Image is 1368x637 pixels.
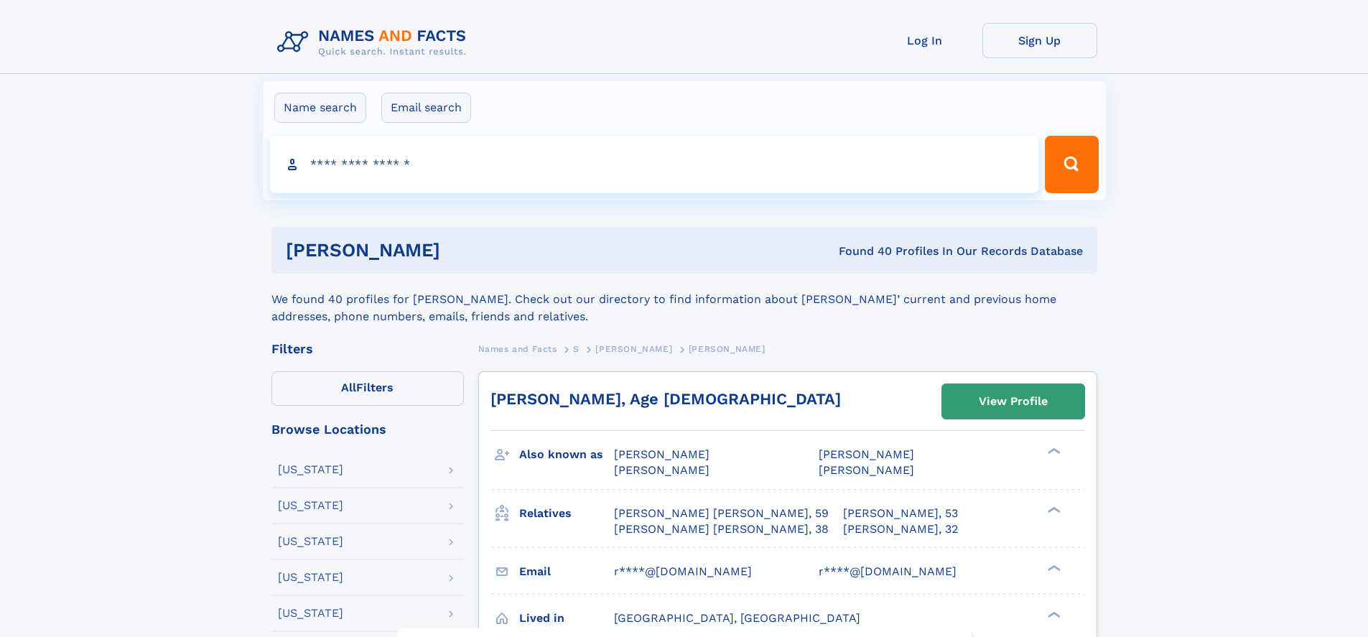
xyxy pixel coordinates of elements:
input: search input [270,136,1039,193]
div: [US_STATE] [278,608,343,619]
label: Filters [271,371,464,406]
div: [US_STATE] [278,572,343,583]
a: View Profile [942,384,1084,419]
div: ❯ [1044,447,1061,456]
span: All [341,381,356,394]
span: [PERSON_NAME] [614,463,709,477]
div: [US_STATE] [278,464,343,475]
span: [GEOGRAPHIC_DATA], [GEOGRAPHIC_DATA] [614,611,860,625]
label: Name search [274,93,366,123]
div: ❯ [1044,505,1061,514]
span: [PERSON_NAME] [595,344,672,354]
div: [US_STATE] [278,536,343,547]
h3: Also known as [519,442,614,467]
div: [US_STATE] [278,500,343,511]
div: View Profile [979,385,1048,418]
label: Email search [381,93,471,123]
h3: Lived in [519,606,614,631]
h3: Email [519,559,614,584]
span: [PERSON_NAME] [819,447,914,461]
span: [PERSON_NAME] [614,447,709,461]
div: We found 40 profiles for [PERSON_NAME]. Check out our directory to find information about [PERSON... [271,274,1097,325]
a: S [573,340,580,358]
a: Sign Up [982,23,1097,58]
img: Logo Names and Facts [271,23,478,62]
a: [PERSON_NAME], Age [DEMOGRAPHIC_DATA] [490,390,841,408]
div: Found 40 Profiles In Our Records Database [639,243,1083,259]
a: [PERSON_NAME] [PERSON_NAME], 38 [614,521,829,537]
button: Search Button [1045,136,1098,193]
span: [PERSON_NAME] [819,463,914,477]
a: [PERSON_NAME], 53 [843,506,958,521]
a: Log In [867,23,982,58]
div: ❯ [1044,563,1061,572]
div: Filters [271,343,464,355]
div: Browse Locations [271,423,464,436]
a: Names and Facts [478,340,557,358]
div: ❯ [1044,610,1061,619]
a: [PERSON_NAME] [595,340,672,358]
h3: Relatives [519,501,614,526]
a: [PERSON_NAME], 32 [843,521,958,537]
span: [PERSON_NAME] [689,344,766,354]
h1: [PERSON_NAME] [286,241,640,259]
span: S [573,344,580,354]
a: [PERSON_NAME] [PERSON_NAME], 59 [614,506,829,521]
